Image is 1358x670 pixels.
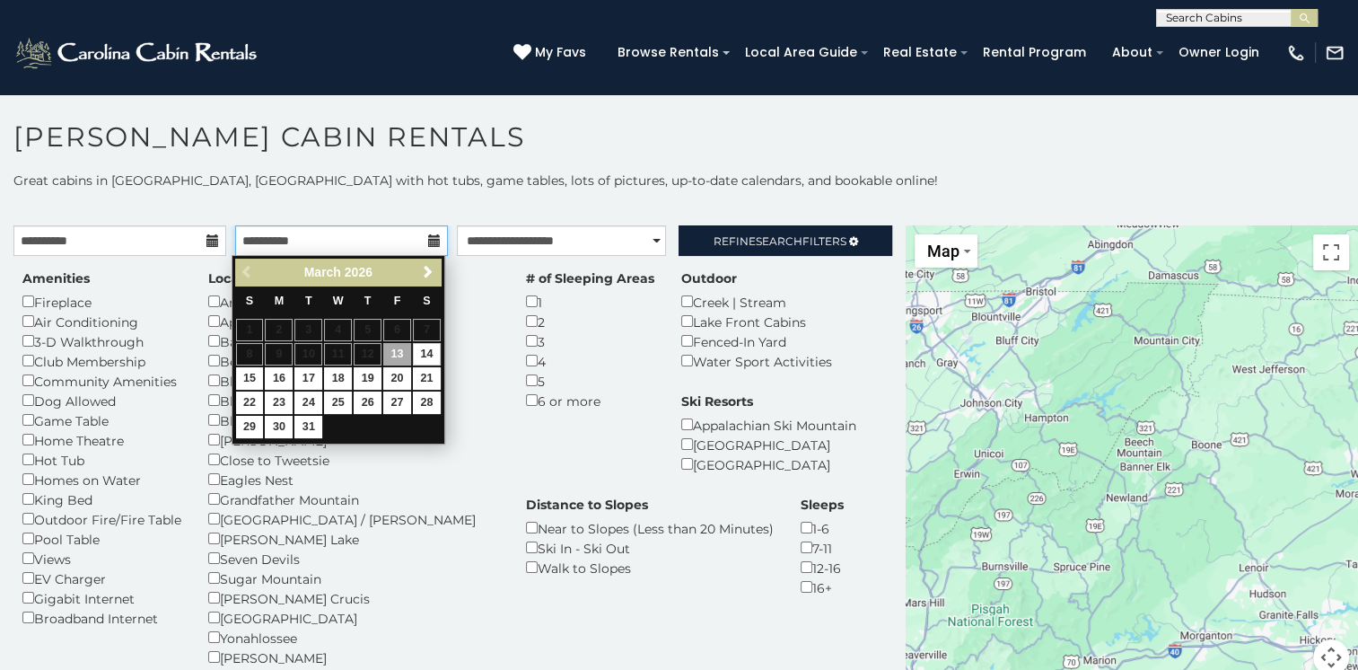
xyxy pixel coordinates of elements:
div: Homes on Water [22,470,181,489]
span: Next [421,265,435,279]
div: Water Sport Activities [681,351,832,371]
a: Browse Rentals [609,39,728,66]
a: RefineSearchFilters [679,225,891,256]
label: Sleeps [801,496,844,514]
div: Pool Table [22,529,181,549]
div: EV Charger [22,569,181,588]
div: Blue Ridge Pkwy [208,391,499,410]
a: My Favs [513,43,591,63]
div: Views [22,549,181,569]
span: Saturday [423,295,430,307]
div: Blue Ridge Mtn Club [208,410,499,430]
a: 31 [294,416,322,438]
a: 14 [413,343,441,366]
span: Search [756,234,802,248]
span: Refine Filters [714,234,846,248]
label: Ski Resorts [681,392,753,410]
a: About [1103,39,1161,66]
div: Community Amenities [22,371,181,391]
a: 22 [236,392,264,414]
img: phone-regular-white.png [1286,43,1306,63]
div: Fenced-In Yard [681,331,832,351]
span: Wednesday [333,295,344,307]
div: Banner Elk [208,331,499,351]
a: Local Area Guide [736,39,866,66]
div: Blowing Rock [208,371,499,391]
button: Change map style [915,234,977,268]
div: 2 [526,312,654,331]
a: Next [417,261,440,284]
a: 17 [294,367,322,390]
div: 6 or more [526,391,654,410]
div: Broadband Internet [22,608,181,628]
a: 30 [265,416,293,438]
div: King Bed [22,489,181,509]
div: Sugar Mountain [208,569,499,588]
div: Gigabit Internet [22,588,181,608]
div: [GEOGRAPHIC_DATA] [681,435,856,454]
a: 27 [383,392,411,414]
div: Close to Tweetsie [208,450,499,470]
div: Game Table [22,410,181,430]
span: My Favs [535,43,586,62]
button: Toggle fullscreen view [1313,234,1349,270]
div: [GEOGRAPHIC_DATA] / [PERSON_NAME] [208,509,499,529]
div: Dog Allowed [22,391,181,410]
div: 3 [526,331,654,351]
div: Grandfather Mountain [208,489,499,509]
span: Tuesday [305,295,312,307]
div: Home Theatre [22,430,181,450]
a: 26 [354,392,381,414]
div: Lake Front Cabins [681,312,832,331]
span: Friday [394,295,401,307]
a: Real Estate [874,39,966,66]
div: Ski In - Ski Out [526,538,774,558]
div: 4 [526,351,654,371]
div: [PERSON_NAME] [208,648,499,667]
div: Seven Devils [208,549,499,569]
div: Beech Mountain [208,351,499,371]
div: Outdoor Fire/Fire Table [22,509,181,529]
span: Monday [275,295,285,307]
div: 7-11 [801,538,844,558]
span: Sunday [246,295,253,307]
div: 12-16 [801,558,844,577]
div: 1-6 [801,518,844,538]
div: Hot Tub [22,450,181,470]
a: 18 [324,367,352,390]
div: Club Membership [22,351,181,371]
div: [PERSON_NAME] [208,430,499,450]
label: Amenities [22,269,90,287]
div: Walk to Slopes [526,558,774,577]
div: 3-D Walkthrough [22,331,181,351]
div: 16+ [801,577,844,597]
label: Location [208,269,265,287]
div: Yonahlossee [208,628,499,648]
a: 13 [383,343,411,366]
a: 16 [265,367,293,390]
div: [GEOGRAPHIC_DATA] [681,454,856,474]
div: 1 [526,292,654,312]
label: Distance to Slopes [526,496,648,514]
a: 28 [413,392,441,414]
div: [GEOGRAPHIC_DATA] [208,608,499,628]
div: 5 [526,371,654,391]
a: 21 [413,367,441,390]
div: Air Conditioning [22,312,181,331]
a: 20 [383,367,411,390]
a: 19 [354,367,381,390]
div: Eagles Nest [208,470,499,489]
a: 29 [236,416,264,438]
a: Owner Login [1170,39,1268,66]
label: # of Sleeping Areas [526,269,654,287]
img: mail-regular-white.png [1325,43,1345,63]
a: 25 [324,392,352,414]
span: March [304,265,341,279]
a: 23 [265,392,293,414]
span: Map [927,242,959,260]
div: [PERSON_NAME] Lake [208,529,499,549]
a: Rental Program [974,39,1095,66]
label: Outdoor [681,269,737,287]
div: Creek | Stream [681,292,832,312]
div: Any [208,292,499,312]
